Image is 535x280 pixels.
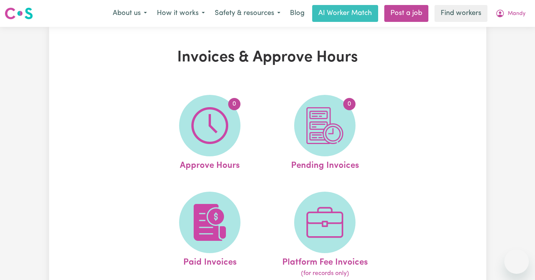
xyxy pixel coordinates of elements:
[384,5,428,22] a: Post a job
[127,48,409,67] h1: Invoices & Approve Hours
[291,156,359,172] span: Pending Invoices
[508,10,525,18] span: Mandy
[491,5,530,22] button: My Account
[152,5,210,22] button: How it works
[183,253,237,269] span: Paid Invoices
[155,95,265,172] a: Approve Hours
[285,5,309,22] a: Blog
[343,98,356,110] span: 0
[5,5,33,22] a: Careseekers logo
[108,5,152,22] button: About us
[504,249,529,274] iframe: Button to launch messaging window
[180,156,240,172] span: Approve Hours
[435,5,487,22] a: Find workers
[228,98,240,110] span: 0
[301,269,349,278] span: (for records only)
[155,192,265,278] a: Paid Invoices
[312,5,378,22] a: AI Worker Match
[5,7,33,20] img: Careseekers logo
[270,192,380,278] a: Platform Fee Invoices(for records only)
[210,5,285,22] button: Safety & resources
[270,95,380,172] a: Pending Invoices
[282,253,368,269] span: Platform Fee Invoices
